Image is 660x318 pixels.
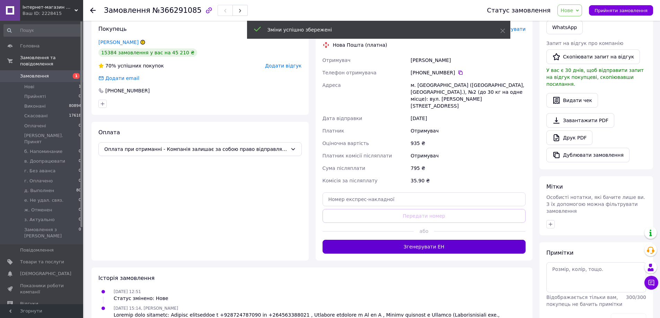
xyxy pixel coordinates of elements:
a: [PERSON_NAME] [98,39,139,45]
span: Товари та послуги [20,259,64,265]
span: 1 [73,73,80,79]
span: 0 [79,178,81,184]
span: 300 / 300 [626,294,646,300]
div: Статус змінено: Нове [114,295,168,302]
div: [DATE] [409,112,527,125]
span: г. Оплачено [24,178,53,184]
span: д. Выполнен [24,188,54,194]
span: або [414,228,434,235]
span: Замовлення [20,73,49,79]
span: Покупець [98,26,127,32]
div: [PHONE_NUMBER] [411,69,526,76]
button: Видати чек [546,93,598,108]
a: WhatsApp [546,20,583,34]
span: Виконані [24,103,46,109]
button: Дублювати замовлення [546,148,630,162]
div: Отримувач [409,149,527,162]
span: Мітки [546,183,563,190]
span: 0 [79,207,81,213]
span: 0 [79,133,81,145]
div: Ваш ID: 2228415 [23,10,83,17]
span: [DATE] 15:14, [PERSON_NAME] [114,306,178,311]
span: Комісія за післяплату [323,178,378,183]
span: Дата відправки [323,116,362,121]
span: Особисті нотатки, які бачите лише ви. З їх допомогою можна фільтрувати замовлення [546,194,645,214]
span: Платник комісії післяплати [323,153,392,158]
span: Замовлення [104,6,150,15]
span: 0 [79,197,81,203]
span: 0 [79,227,81,239]
span: Замовлення з [PERSON_NAME] [24,227,79,239]
span: Телефон отримувача [323,70,377,75]
input: Пошук [3,24,82,37]
span: 17618 [69,113,81,119]
span: 80894 [69,103,81,109]
span: Повідомлення [20,247,54,253]
span: 0 [79,93,81,100]
span: Оціночна вартість [323,140,369,146]
div: Додати email [105,75,140,82]
span: Головна [20,43,39,49]
div: [PHONE_NUMBER] [105,87,150,94]
span: Оплачені [24,123,46,129]
span: №366291085 [152,6,202,15]
span: 0 [79,123,81,129]
span: Нове [561,8,573,13]
span: [DEMOGRAPHIC_DATA] [20,271,71,277]
span: в. Доопрацювати [24,158,65,164]
a: Друк PDF [546,130,592,145]
span: Прийняті [24,93,46,100]
span: 1 [79,84,81,90]
span: Отримувач [323,57,351,63]
div: м. [GEOGRAPHIC_DATA] ([GEOGRAPHIC_DATA], [GEOGRAPHIC_DATA].), №2 (до 30 кг на одне місце): вул. [... [409,79,527,112]
span: ж. Отменен [24,207,52,213]
span: б. Напоминание [24,148,62,155]
span: Платник [323,128,344,134]
a: Завантажити PDF [546,113,614,128]
span: Замовлення та повідомлення [20,55,83,67]
span: [PERSON_NAME]. Принят [24,133,79,145]
span: Редагувати [496,26,526,32]
span: Запит на відгук про компанію [546,40,623,46]
div: Додати email [98,75,140,82]
span: Показники роботи компанії [20,283,64,295]
div: 795 ₴ [409,162,527,174]
span: 0 [79,168,81,174]
div: успішних покупок [98,62,164,69]
div: Зміни успішно збережені [267,26,483,33]
span: Скасовані [24,113,48,119]
button: Прийняти замовлення [589,5,653,16]
span: Примітки [546,249,573,256]
span: г. Без аванса [24,168,55,174]
span: з. Актуально [24,217,55,223]
span: Нові [24,84,34,90]
span: Сума післяплати [323,165,366,171]
span: Історія замовлення [98,275,155,281]
span: 0 [79,217,81,223]
button: Чат з покупцем [644,276,658,290]
input: Номер експрес-накладної [323,192,526,206]
span: Прийняти замовлення [595,8,648,13]
span: Відгуки [20,301,38,307]
span: 70% [105,63,116,69]
div: Повернутися назад [90,7,96,14]
div: 935 ₴ [409,137,527,149]
span: е. Не удал. связ. [24,197,63,203]
button: Скопіювати запит на відгук [546,49,640,64]
span: 80 [76,188,81,194]
div: Нова Пошта (платна) [331,42,389,48]
button: Згенерувати ЕН [323,240,526,254]
span: Додати відгук [265,63,301,69]
div: 15384 замовлення у вас на 45 210 ₴ [98,48,197,57]
span: Відображається тільки вам, покупець не бачить примітки [546,294,622,307]
span: Адреса [323,82,341,88]
span: Оплата [98,129,120,136]
span: [DATE] 12:51 [114,289,141,294]
div: [PERSON_NAME] [409,54,527,66]
div: Отримувач [409,125,527,137]
span: 0 [79,148,81,155]
div: Статус замовлення [487,7,551,14]
span: Інтернет-магазин жіночого одягу від виробника "Max Fashion" [23,4,74,10]
span: 0 [79,158,81,164]
div: 35.90 ₴ [409,174,527,187]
